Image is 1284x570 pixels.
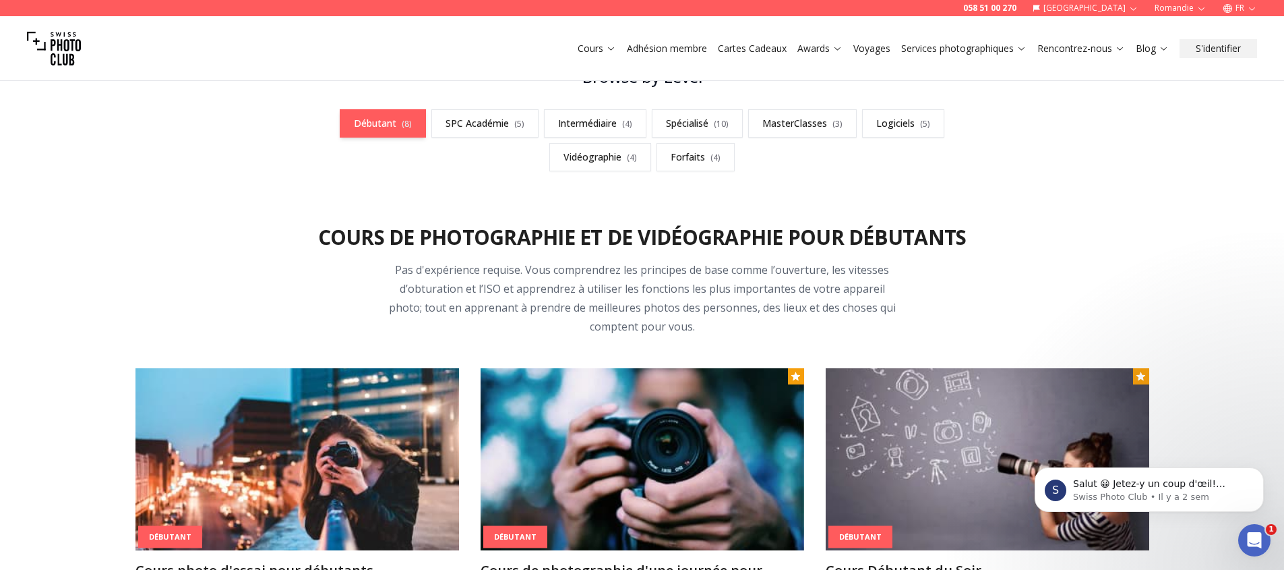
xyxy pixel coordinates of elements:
iframe: Intercom notifications message [1014,439,1284,534]
button: Services photographiques [896,39,1032,58]
a: Rencontrez-nous [1037,42,1125,55]
a: Adhésion membre [627,42,707,55]
div: Débutant [138,526,202,548]
iframe: Intercom live chat [1238,524,1271,557]
span: ( 5 ) [920,118,930,130]
img: Cours de photographie d'une journée pour débutant [481,368,804,550]
span: 1 [1266,524,1277,535]
a: Cartes Cadeaux [718,42,787,55]
button: Cours [572,39,621,58]
a: Voyages [853,42,890,55]
span: ( 5 ) [514,118,524,130]
span: ( 8 ) [402,118,412,130]
img: Cours photo d'essai pour débutants [135,368,459,550]
a: SPC Académie(5) [431,109,539,138]
a: Débutant(8) [340,109,426,138]
div: Débutant [483,526,547,548]
button: Voyages [848,39,896,58]
a: Forfaits(4) [656,143,735,171]
h2: Cours de photographie et de vidéographie pour débutants [318,225,967,250]
a: Services photographiques [901,42,1027,55]
img: Cours Débutant du Soir [826,368,1149,550]
div: Débutant [828,526,892,548]
a: 058 51 00 270 [963,3,1016,13]
span: ( 4 ) [710,152,721,163]
button: Cartes Cadeaux [712,39,792,58]
button: Blog [1130,39,1174,58]
a: Awards [797,42,843,55]
a: Spécialisé(10) [652,109,743,138]
button: S'identifier [1180,39,1257,58]
span: Pas d'expérience requise. Vous comprendrez les principes de base comme l’ouverture, les vitesses ... [389,262,896,334]
span: ( 10 ) [714,118,729,130]
a: MasterClasses(3) [748,109,857,138]
span: ( 4 ) [622,118,632,130]
a: Logiciels(5) [862,109,944,138]
button: Adhésion membre [621,39,712,58]
button: Awards [792,39,848,58]
a: Cours [578,42,616,55]
span: ( 4 ) [627,152,637,163]
a: Vidéographie(4) [549,143,651,171]
a: Blog [1136,42,1169,55]
span: ( 3 ) [832,118,843,130]
a: Intermédiaire(4) [544,109,646,138]
img: Swiss photo club [27,22,81,76]
button: Rencontrez-nous [1032,39,1130,58]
